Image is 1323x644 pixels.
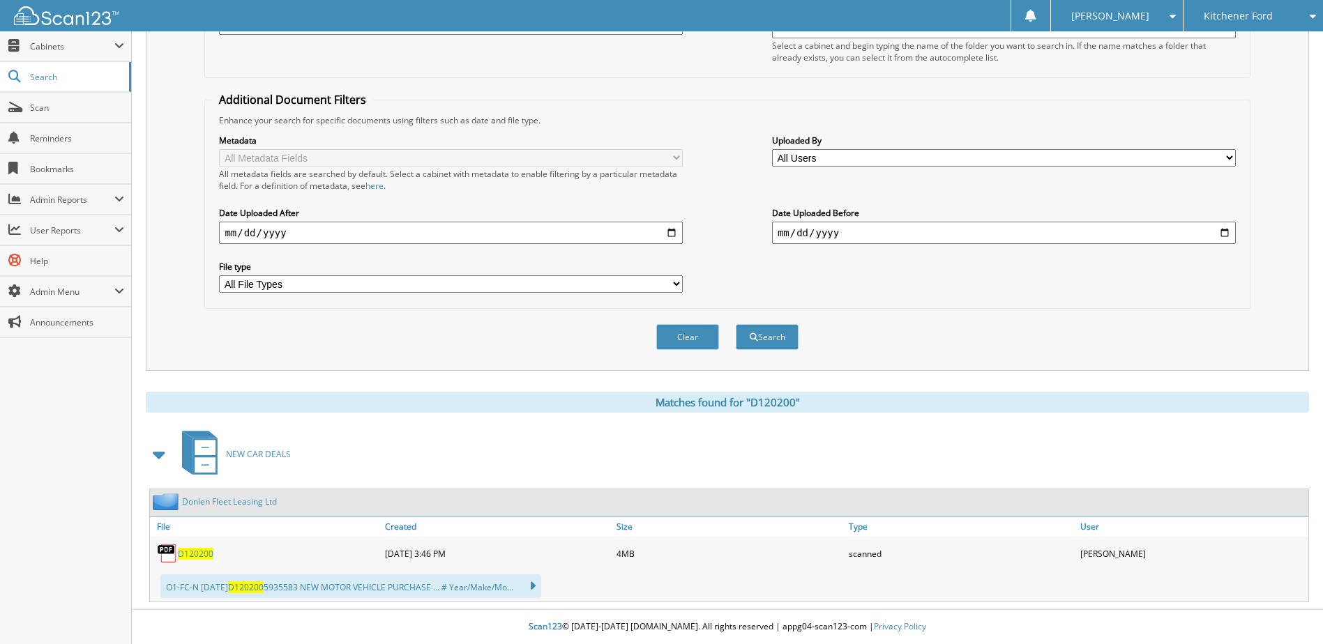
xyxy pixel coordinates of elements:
div: Matches found for "D120200" [146,392,1309,413]
div: [PERSON_NAME] [1077,539,1308,567]
label: Date Uploaded Before [772,207,1236,219]
div: 4MB [613,539,845,567]
span: Admin Menu [30,286,114,298]
a: File [150,517,381,536]
span: Search [30,71,122,83]
label: Date Uploaded After [219,207,683,219]
legend: Additional Document Filters [212,92,373,107]
div: [DATE] 3:46 PM [381,539,613,567]
span: NEW CAR DEALS [226,448,291,460]
a: Donlen Fleet Leasing Ltd [182,496,277,507]
a: NEW CAR DEALS [174,427,291,482]
span: Scan [30,102,124,114]
span: [PERSON_NAME] [1071,12,1149,20]
span: Announcements [30,316,124,328]
a: here [365,180,384,192]
span: Admin Reports [30,194,114,206]
span: Kitchener Ford [1204,12,1273,20]
span: Bookmarks [30,163,124,175]
span: Reminders [30,132,124,144]
label: Metadata [219,135,683,146]
label: File type [219,261,683,273]
a: D120200 [178,548,213,560]
img: scan123-logo-white.svg [14,6,119,25]
div: Enhance your search for specific documents using filters such as date and file type. [212,114,1242,126]
img: PDF.png [157,543,178,564]
span: Scan123 [529,620,562,632]
button: Search [736,324,799,350]
a: Created [381,517,613,536]
div: All metadata fields are searched by default. Select a cabinet with metadata to enable filtering b... [219,168,683,192]
a: Privacy Policy [874,620,926,632]
input: start [219,222,683,244]
div: Select a cabinet and begin typing the name of the folder you want to search in. If the name match... [772,40,1236,63]
span: Cabinets [30,40,114,52]
input: end [772,222,1236,244]
a: Size [613,517,845,536]
span: Help [30,255,124,267]
span: User Reports [30,224,114,236]
div: scanned [845,539,1077,567]
a: User [1077,517,1308,536]
a: Type [845,517,1077,536]
label: Uploaded By [772,135,1236,146]
img: folder2.png [153,493,182,510]
iframe: Chat Widget [1253,577,1323,644]
div: © [DATE]-[DATE] [DOMAIN_NAME]. All rights reserved | appg04-scan123-com | [132,610,1323,644]
div: O1-FC-N [DATE] 5935583 NEW MOTOR VEHICLE PURCHASE ... # Year/Make/Mo... [160,574,541,598]
button: Clear [656,324,719,350]
span: D120200 [228,581,264,593]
